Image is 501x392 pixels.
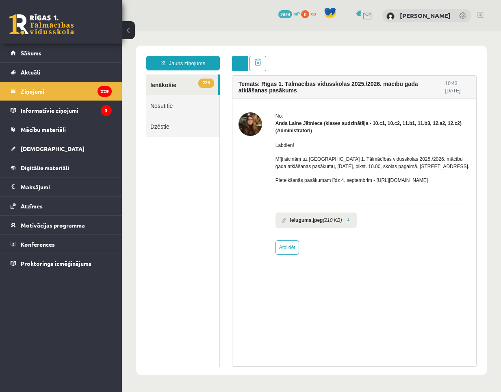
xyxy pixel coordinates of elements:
[21,164,69,171] span: Digitālie materiāli
[278,10,292,18] span: 2624
[101,105,112,116] i: 3
[24,24,98,39] a: Jauns ziņojums
[24,85,98,105] a: Dzēstie
[154,209,177,223] a: Atbildēt
[21,68,40,76] span: Aktuāli
[386,12,395,20] img: Arnolds Valdmanis
[278,10,300,17] a: 2624 mP
[11,197,112,215] a: Atzīmes
[11,177,112,196] a: Maksājumi
[11,216,112,234] a: Motivācijas programma
[21,202,43,210] span: Atzīmes
[21,241,55,248] span: Konferences
[400,11,451,20] a: [PERSON_NAME]
[24,64,98,85] a: Nosūtītie
[98,86,112,97] i: 229
[21,49,41,57] span: Sākums
[11,82,112,101] a: Ziņojumi229
[21,260,91,267] span: Proktoringa izmēģinājums
[11,158,112,177] a: Digitālie materiāli
[11,139,112,158] a: [DEMOGRAPHIC_DATA]
[9,14,74,35] a: Rīgas 1. Tālmācības vidusskola
[293,10,300,17] span: mP
[21,126,66,133] span: Mācību materiāli
[11,235,112,254] a: Konferences
[168,185,201,193] b: Ielugums.jpeg
[76,47,92,57] span: 228
[24,43,96,64] a: 228Ienākošie
[301,10,320,17] a: 0 xp
[154,89,340,102] strong: Anda Laine Jātniece (klases audzinātāja - 10.c1, 10.c2, 11.b1, 11.b3, 12.a2, 12.c2) (Administratori)
[117,81,140,105] img: Anda Laine Jātniece (klases audzinātāja - 10.c1, 10.c2, 11.b1, 11.b3, 12.a2, 12.c2)
[21,101,112,120] legend: Informatīvie ziņojumi
[11,101,112,120] a: Informatīvie ziņojumi3
[11,44,112,62] a: Sākums
[154,124,348,139] p: Mīļi aicinām uz [GEOGRAPHIC_DATA] 1. Tālmācības vidusskolas 2025./2026. mācību gada atklāšanas pa...
[21,221,85,229] span: Motivācijas programma
[310,10,316,17] span: xp
[11,120,112,139] a: Mācību materiāli
[201,185,220,193] i: (210 KB)
[21,82,112,101] legend: Ziņojumi
[21,177,112,196] legend: Maksājumi
[11,63,112,81] a: Aktuāli
[21,145,85,152] span: [DEMOGRAPHIC_DATA]
[323,48,348,63] div: 10:43 [DATE]
[301,10,309,18] span: 0
[11,254,112,273] a: Proktoringa izmēģinājums
[154,145,348,153] p: Pieteikšanās pasākumam līdz 4. septembrim - [URL][DOMAIN_NAME]
[154,110,348,118] p: Labdien!
[154,81,348,88] div: No:
[117,49,323,62] h4: Temats: Rīgas 1. Tālmācības vidusskolas 2025./2026. mācību gada atklāšanas pasākums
